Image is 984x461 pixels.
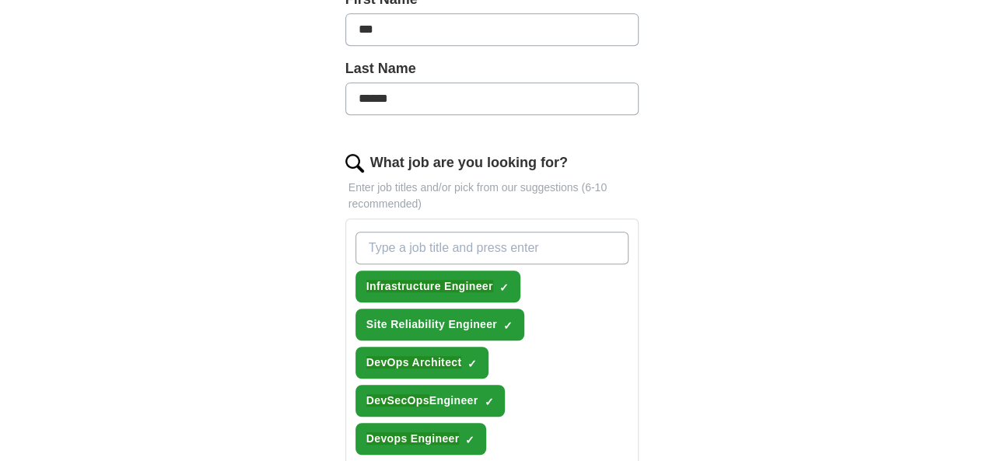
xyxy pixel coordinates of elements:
label: What job are you looking for? [370,152,568,173]
p: Enter job titles and/or pick from our suggestions (6-10 recommended) [345,180,639,212]
label: Last Name [345,58,639,79]
button: DevSecOpsEngineer✓ [355,385,506,417]
input: Type a job title and press enter [355,232,629,264]
em: DevOps Architect [366,356,462,368]
button: Devops Engineer✓ [355,423,487,455]
span: ✓ [467,358,477,370]
span: Site Reliability Engineer [366,316,497,333]
span: ✓ [499,281,509,294]
span: ✓ [503,320,513,332]
button: Site Reliability Engineer✓ [355,309,524,341]
img: search.png [345,154,364,173]
button: Infrastructure Engineer✓ [355,271,520,302]
span: Engineer [366,393,478,409]
em: Devops Engineer [366,432,460,445]
span: ✓ [484,396,493,408]
em: DevSecOps [366,394,429,407]
span: ✓ [465,434,474,446]
button: DevOps Architect✓ [355,347,489,379]
em: Infrastructure Engineer [366,280,493,292]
